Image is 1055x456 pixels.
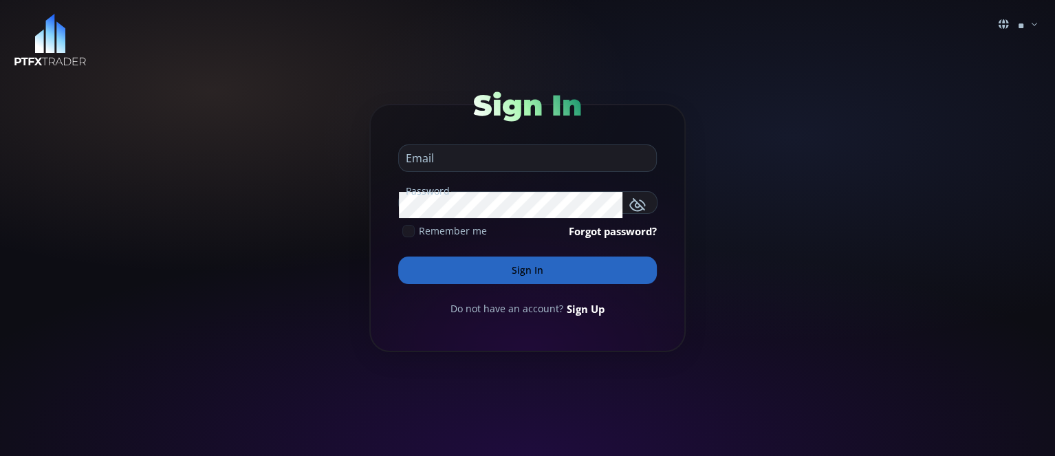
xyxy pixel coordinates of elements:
button: Sign In [398,257,657,284]
a: Sign Up [567,301,605,316]
span: Remember me [419,224,487,238]
div: Do not have an account? [398,301,657,316]
img: LOGO [14,14,87,67]
a: Forgot password? [569,224,657,239]
span: Sign In [473,87,582,123]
